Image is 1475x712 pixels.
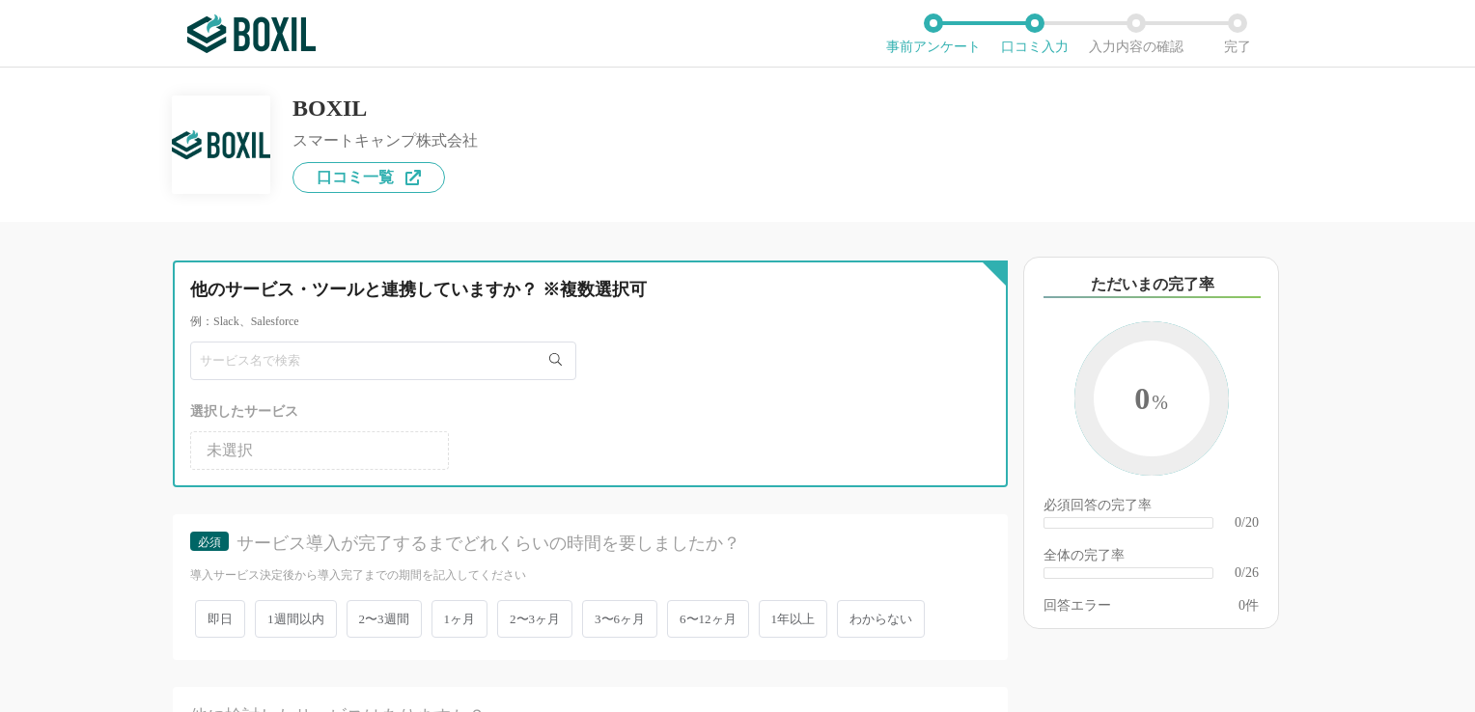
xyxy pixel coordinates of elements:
span: 6〜12ヶ月 [667,600,749,638]
li: 口コミ入力 [984,14,1085,54]
span: 1年以上 [759,600,828,638]
span: 0 [1238,598,1245,613]
div: 例：Slack、Salesforce [190,314,990,330]
li: 完了 [1186,14,1288,54]
span: 2〜3ヶ月 [497,600,572,638]
span: 2〜3週間 [347,600,422,638]
li: 入力内容の確認 [1085,14,1186,54]
div: 0/20 [1235,516,1259,530]
span: 1ヶ月 [431,600,488,638]
div: ただいまの完了率 [1044,273,1261,298]
div: サービス導入が完了するまでどれくらいの時間を要しましたか？ [237,532,957,556]
div: 他のサービス・ツールと連携していますか？ ※複数選択可 [190,278,910,302]
div: 0/26 [1235,566,1259,580]
div: BOXIL [292,96,478,120]
span: わからない [837,600,925,638]
div: 回答エラー [1044,599,1111,613]
div: 必須回答の完了率 [1044,499,1259,516]
span: 口コミ一覧 [317,170,394,185]
span: 1週間以内 [255,600,337,638]
div: 全体の完了率 [1044,549,1259,566]
input: サービス名で検索 [190,342,576,380]
span: 即日 [195,600,245,638]
span: 3〜6ヶ月 [582,600,657,638]
div: 件 [1238,599,1259,613]
span: 必須 [198,535,221,549]
div: スマートキャンプ株式会社 [292,133,478,149]
span: 0 [1094,341,1210,460]
img: ボクシルSaaS_ロゴ [187,14,316,53]
div: 導入サービス決定後から導入完了までの期間を記入してください [190,567,990,584]
a: 口コミ一覧 [292,162,445,193]
span: % [1152,392,1168,413]
div: 選択したサービス [190,399,990,424]
li: 事前アンケート [882,14,984,54]
span: 未選択 [207,443,253,458]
